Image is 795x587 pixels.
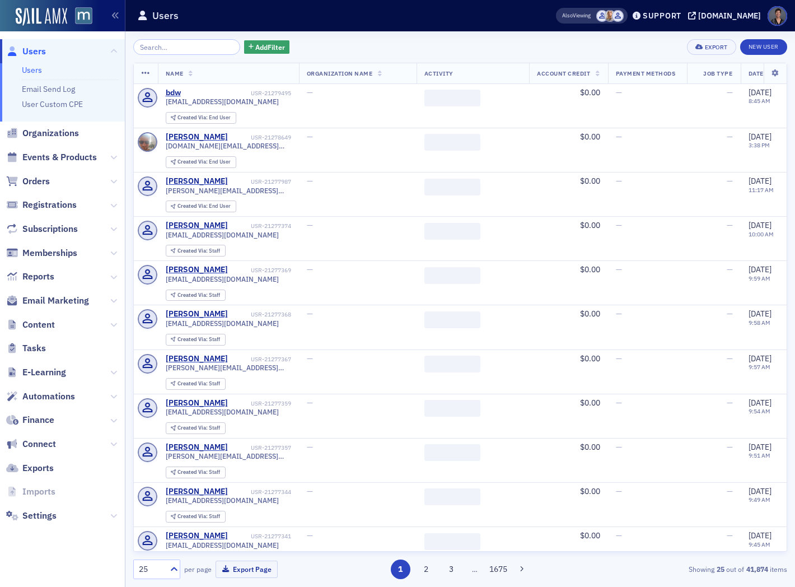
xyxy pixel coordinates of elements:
time: 9:58 AM [749,319,770,327]
span: — [616,309,622,319]
div: USR-21277357 [230,444,291,451]
span: ‌ [424,179,480,195]
span: — [616,486,622,496]
a: View Homepage [67,7,92,26]
span: Connect [22,438,56,450]
span: ‌ [424,267,480,284]
span: Subscriptions [22,223,78,235]
span: Name [166,69,184,77]
a: Exports [6,462,54,474]
span: ‌ [424,444,480,461]
span: $0.00 [580,309,600,319]
div: Created Via: Staff [166,245,226,257]
time: 9:59 AM [749,274,770,282]
time: 9:45 AM [749,541,770,548]
button: 2 [416,560,436,579]
span: Created Via : [177,424,209,431]
div: Staff [177,248,220,254]
span: [DOMAIN_NAME][EMAIL_ADDRESS][DOMAIN_NAME] [166,142,291,150]
span: — [307,530,313,541]
span: Email Marketing [22,295,89,307]
span: Job Type [703,69,732,77]
span: Tasks [22,342,46,355]
div: Created Via: End User [166,112,236,124]
div: End User [177,203,231,209]
span: — [727,486,733,496]
div: USR-21277341 [230,533,291,540]
span: Payment Methods [616,69,676,77]
span: Finance [22,414,54,426]
span: [DATE] [749,132,771,142]
button: Export [687,39,736,55]
a: E-Learning [6,366,66,379]
a: bdw [166,88,181,98]
span: $0.00 [580,220,600,230]
div: Staff [177,514,220,520]
span: — [727,442,733,452]
span: Orders [22,175,50,188]
a: Organizations [6,127,79,139]
a: Events & Products [6,151,97,164]
time: 10:00 AM [749,230,774,238]
span: Created Via : [177,336,209,343]
span: [DATE] [749,220,771,230]
time: 8:45 AM [749,97,770,105]
a: Subscriptions [6,223,78,235]
span: [EMAIL_ADDRESS][DOMAIN_NAME] [166,97,279,106]
button: AddFilter [244,40,290,54]
span: Activity [424,69,453,77]
span: — [616,132,622,142]
img: SailAMX [75,7,92,25]
span: ‌ [424,400,480,417]
a: [PERSON_NAME] [166,531,228,541]
span: Created Via : [177,158,209,165]
button: 1 [391,560,410,579]
a: [PERSON_NAME] [166,398,228,408]
div: Export [705,44,728,50]
span: $0.00 [580,264,600,274]
time: 3:38 PM [749,141,770,149]
span: $0.00 [580,353,600,364]
a: Settings [6,510,57,522]
a: [PERSON_NAME] [166,176,228,187]
span: Justin Chase [612,10,624,22]
span: — [307,220,313,230]
span: Profile [768,6,787,26]
div: End User [177,159,231,165]
span: Users [22,45,46,58]
span: Date Created [749,69,792,77]
a: Registrations [6,199,77,211]
span: Imports [22,486,55,498]
div: End User [177,115,231,121]
span: — [727,220,733,230]
span: [DATE] [749,530,771,541]
span: — [616,353,622,364]
span: — [307,87,313,97]
a: [PERSON_NAME] [166,132,228,142]
div: USR-21277368 [230,311,291,318]
div: Support [643,11,681,21]
a: New User [740,39,787,55]
a: Connect [6,438,56,450]
span: — [616,442,622,452]
a: [PERSON_NAME] [166,309,228,319]
div: Also [562,12,573,19]
a: [PERSON_NAME] [166,354,228,364]
div: USR-21277374 [230,222,291,230]
time: 9:54 AM [749,407,770,415]
span: — [727,398,733,408]
span: Memberships [22,247,77,259]
div: USR-21277344 [230,488,291,496]
span: Content [22,319,55,331]
span: $0.00 [580,398,600,408]
span: — [616,264,622,274]
span: ‌ [424,90,480,106]
a: [PERSON_NAME] [166,442,228,453]
span: $0.00 [580,530,600,541]
strong: 41,874 [744,564,770,574]
span: Reports [22,271,54,283]
a: Orders [6,175,50,188]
